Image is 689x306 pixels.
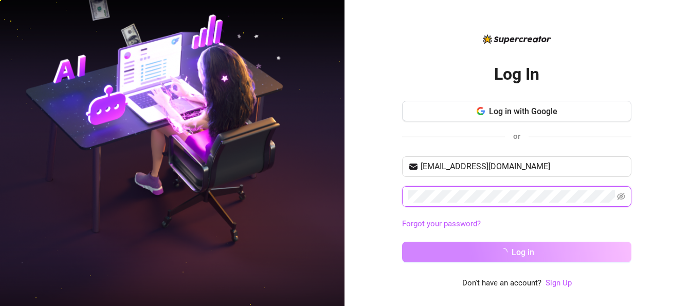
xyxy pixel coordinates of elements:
span: loading [499,247,508,257]
img: logo-BBDzfeDw.svg [483,34,551,44]
button: Log in [402,242,631,262]
a: Sign Up [546,278,572,287]
span: Log in [512,247,534,257]
span: Log in with Google [489,106,557,116]
span: or [513,132,520,141]
a: Sign Up [546,277,572,290]
a: Forgot your password? [402,218,631,230]
input: Your email [421,160,625,173]
h2: Log In [494,64,539,85]
span: eye-invisible [617,192,625,201]
a: Forgot your password? [402,219,481,228]
span: Don't have an account? [462,277,541,290]
button: Log in with Google [402,101,631,121]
